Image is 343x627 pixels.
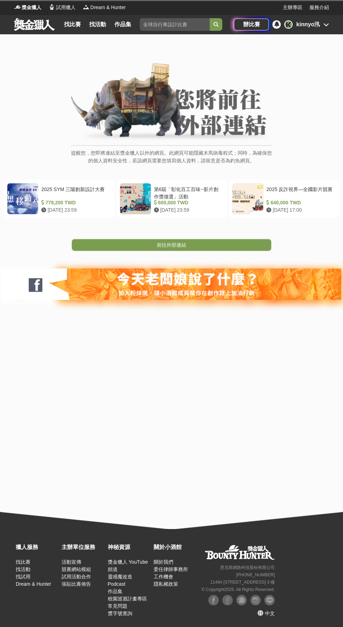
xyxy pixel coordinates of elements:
a: 常見問題 [107,603,127,609]
a: 作品集 [107,589,122,594]
a: Dream & Hunter [16,581,51,587]
div: 第6屆「彰化百工百味~影片創作獎徵選」活動 [154,186,221,199]
img: External Link Banner [71,63,272,142]
a: Logo試用獵人 [48,4,76,11]
div: [DATE] 23:59 [41,206,108,214]
a: 找試用 [16,574,30,579]
a: 第6屆「彰化百工百味~影片創作獎徵選」活動 600,000 TWD [DATE] 23:59 [116,179,227,218]
img: Logo [48,3,55,10]
img: LINE [264,595,275,605]
span: 試用獵人 [56,4,76,11]
span: 中文 [265,611,275,616]
a: 工作機會 [154,574,173,579]
span: Dream & Hunter [90,4,126,11]
a: 校園巡迴計畫專區 [107,596,147,601]
img: Facebook [208,595,219,605]
div: K [284,20,293,29]
div: kinnyo汛 [296,20,320,29]
img: Logo [14,3,21,10]
a: Logo獎金獵人 [14,4,41,11]
div: 779,200 TWD [41,199,108,206]
a: 找活動 [86,20,109,29]
div: 主辦單位服務 [62,543,104,551]
small: 11494 [STREET_ADDRESS] 3 樓 [210,580,275,585]
div: 600,000 TWD [154,199,221,206]
input: 全球自行車設計比賽 [140,18,210,31]
a: 隱私權政策 [154,581,178,587]
a: 前往外部連結 [72,239,271,251]
a: 主辦專區 [283,4,302,11]
img: Instagram [250,595,261,605]
a: 2025 反詐視界—全國影片競賽 640,000 TWD [DATE] 17:00 [229,179,339,218]
div: 神秘資源 [107,543,150,551]
span: 獎金獵人 [22,4,41,11]
div: 獵人服務 [16,543,58,551]
a: LogoDream & Hunter [83,4,126,11]
a: 2025 SYM 三陽創新設計大賽 779,200 TWD [DATE] 23:59 [3,179,114,218]
div: 640,000 TWD [266,199,333,206]
small: [PHONE_NUMBER] [236,572,275,577]
div: 2025 SYM 三陽創新設計大賽 [41,186,108,199]
a: 找活動 [16,566,30,572]
div: [DATE] 23:59 [154,206,221,214]
div: 2025 反詐視界—全國影片競賽 [266,186,333,199]
a: 找比賽 [61,20,84,29]
small: 恩克斯網路科技股份有限公司 [220,565,275,570]
small: © Copyright 2025 . All Rights Reserved. [202,587,275,592]
a: 活動宣傳 [62,559,81,565]
a: 作品集 [112,20,134,29]
a: 服務介紹 [309,4,329,11]
a: 找比賽 [16,559,30,565]
img: Facebook [222,595,233,605]
img: 127fc932-0e2d-47dc-a7d9-3a4a18f96856.jpg [2,268,341,300]
a: 委任律師事務所 [154,566,188,572]
img: Plurk [236,595,247,605]
a: 辦比賽 [234,19,269,30]
a: 獎字號查詢 [107,611,132,616]
span: 前往外部連結 [157,242,186,248]
a: 靈感魔改造 Podcast [107,574,132,587]
a: 獎金獵人 YouTube 頻道 [107,559,148,572]
div: 關於小酒館 [154,543,196,551]
a: 競賽網站模組 [62,566,91,572]
a: 關於我們 [154,559,173,565]
a: 張貼比賽佈告 [62,581,91,587]
p: 提醒您，您即將連結至獎金獵人以外的網頁。此網頁可能隱藏木馬病毒程式；同時，為確保您的個人資料安全性，若該網頁需要您填寫個人資料，請留意是否為釣魚網頁。 [71,149,272,172]
div: [DATE] 17:00 [266,206,333,214]
img: Logo [83,3,90,10]
a: 試用活動合作 [62,574,91,579]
